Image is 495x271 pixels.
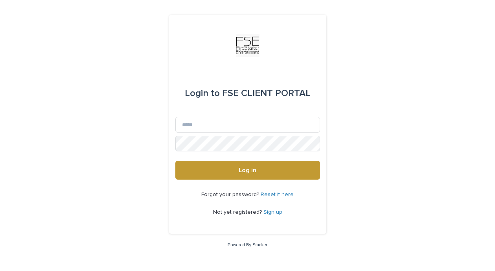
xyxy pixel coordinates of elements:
span: Not yet registered? [213,209,263,215]
button: Log in [175,161,320,180]
span: Log in [239,167,256,173]
a: Reset it here [261,192,294,197]
img: Km9EesSdRbS9ajqhBzyo [236,34,259,57]
a: Sign up [263,209,282,215]
span: Login to [185,89,220,98]
a: Powered By Stacker [228,242,267,247]
span: Forgot your password? [201,192,261,197]
div: FSE CLIENT PORTAL [185,82,311,104]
